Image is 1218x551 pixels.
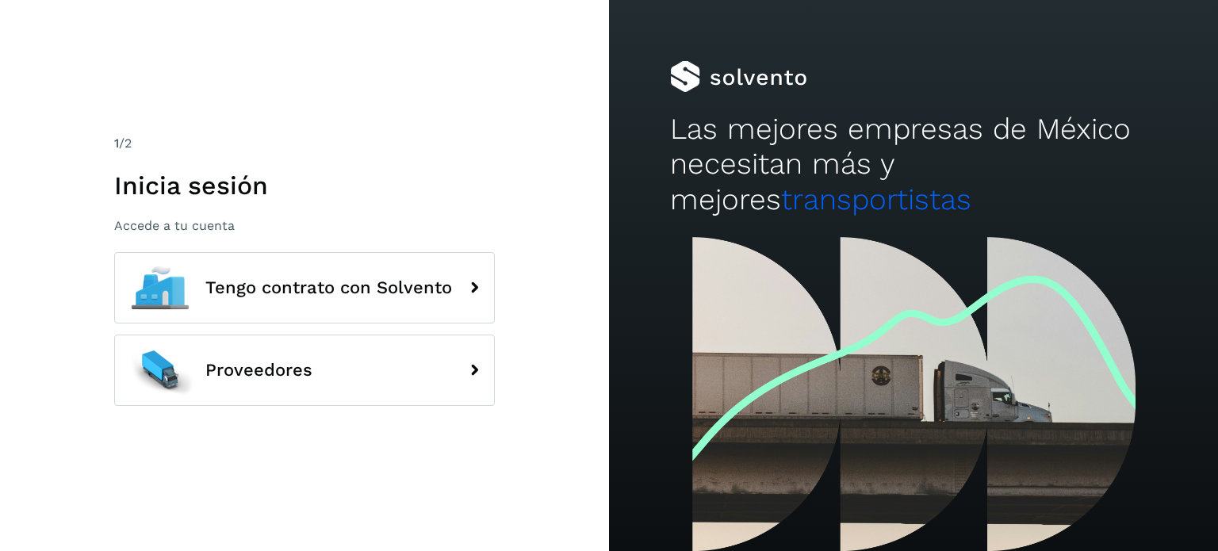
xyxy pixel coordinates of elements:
[114,218,495,233] p: Accede a tu cuenta
[670,112,1157,217] h2: Las mejores empresas de México necesitan más y mejores
[205,361,312,380] span: Proveedores
[781,182,971,216] span: transportistas
[114,335,495,406] button: Proveedores
[205,278,452,297] span: Tengo contrato con Solvento
[114,252,495,323] button: Tengo contrato con Solvento
[114,136,119,151] span: 1
[114,170,495,201] h1: Inicia sesión
[114,134,495,153] div: /2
